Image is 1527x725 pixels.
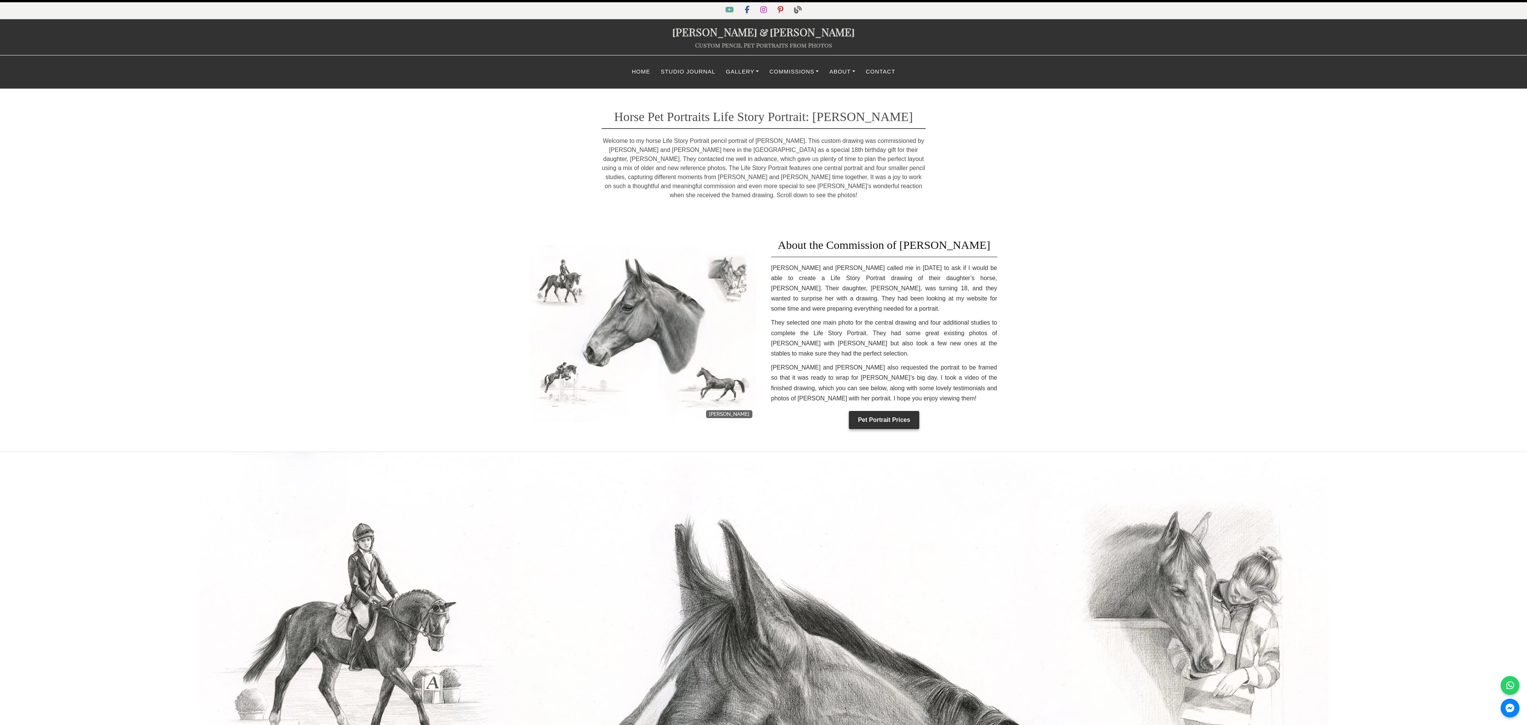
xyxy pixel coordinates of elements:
[530,245,756,422] img: Reference Photos for Cassanova's Portrait
[771,263,997,314] p: [PERSON_NAME] and [PERSON_NAME] called me in [DATE] to ask if I would be able to create a Life St...
[771,362,997,403] p: [PERSON_NAME] and [PERSON_NAME] also requested the portrait to be framed so that it was ready to ...
[721,64,764,79] a: Gallery
[602,98,926,129] h1: Horse Pet Portraits Life Story Portrait: [PERSON_NAME]
[721,7,740,14] a: YouTube
[771,230,997,257] h2: About the Commission of [PERSON_NAME]
[764,64,824,79] a: Commissions
[672,25,855,39] a: [PERSON_NAME]&[PERSON_NAME]
[1501,699,1519,717] a: Messenger
[824,64,861,79] a: About
[771,317,997,359] p: They selected one main photo for the central drawing and four additional studies to complete the ...
[627,64,656,79] a: Home
[790,7,806,14] a: Blog
[602,136,926,200] p: Welcome to my horse Life Story Portrait pencil portrait of [PERSON_NAME]. This custom drawing was...
[773,7,789,14] a: Pinterest
[861,64,900,79] a: Contact
[656,64,721,79] a: Studio Journal
[740,7,756,14] a: Facebook
[756,7,773,14] a: Instagram
[757,25,770,39] span: &
[849,411,919,429] a: Pet Portrait Prices
[695,41,832,49] a: Custom Pencil Pet Portraits from Photos
[1501,676,1519,695] a: WhatsApp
